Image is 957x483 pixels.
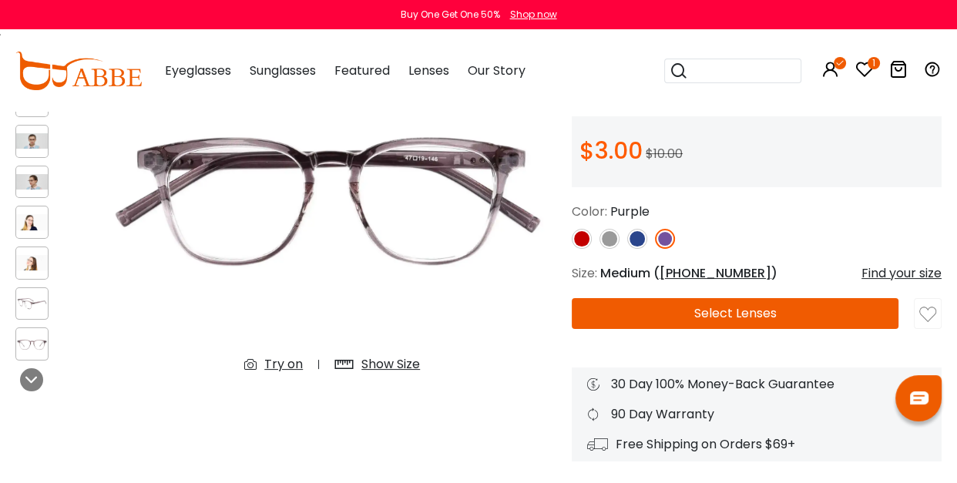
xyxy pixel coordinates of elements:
div: Buy One Get One 50% [401,8,500,22]
img: Zaire Purple TR Eyeglasses , UniversalBridgeFit Frames from ABBE Glasses [16,174,48,190]
a: Shop now [502,8,557,21]
img: Zaire Purple TR Eyeglasses , UniversalBridgeFit Frames from ABBE Glasses [16,214,48,230]
div: 30 Day 100% Money-Back Guarantee [587,375,926,394]
div: 90 Day Warranty [587,405,926,424]
span: Our Story [468,62,526,79]
div: Show Size [361,355,420,374]
span: Featured [334,62,390,79]
span: Color: [572,203,607,220]
button: Select Lenses [572,298,898,329]
span: Sunglasses [250,62,316,79]
div: Free Shipping on Orders $69+ [587,435,926,454]
img: Zaire Purple TR Eyeglasses , UniversalBridgeFit Frames from ABBE Glasses [16,296,48,311]
img: Zaire Purple TR Eyeglasses , UniversalBridgeFit Frames from ABBE Glasses [16,255,48,270]
img: chat [910,391,928,404]
a: 1 [855,63,874,81]
span: [PHONE_NUMBER] [660,264,771,282]
span: Purple [610,203,650,220]
img: like [919,306,936,323]
span: $3.00 [579,134,643,167]
div: Try on [264,355,303,374]
img: Zaire Purple TR Eyeglasses , UniversalBridgeFit Frames from ABBE Glasses [16,336,48,351]
span: Size: [572,264,597,282]
div: Shop now [510,8,557,22]
img: Zaire Purple TR Eyeglasses , UniversalBridgeFit Frames from ABBE Glasses [108,13,556,387]
div: Find your size [861,264,942,283]
span: Medium ( ) [600,264,777,282]
span: Lenses [408,62,449,79]
img: Zaire Purple TR Eyeglasses , UniversalBridgeFit Frames from ABBE Glasses [16,133,48,149]
i: 1 [868,57,880,69]
span: Eyeglasses [165,62,231,79]
span: $10.00 [646,145,683,163]
img: abbeglasses.com [15,52,142,90]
